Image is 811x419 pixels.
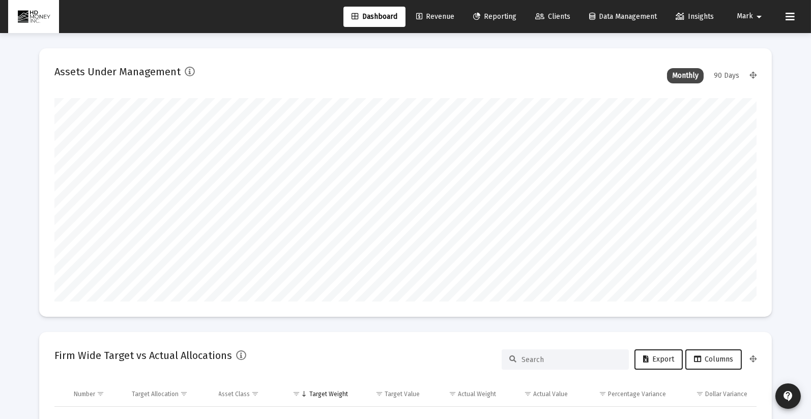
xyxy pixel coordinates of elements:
[725,6,777,26] button: Mark
[219,390,250,398] div: Asset Class
[449,390,456,398] span: Show filter options for column 'Actual Weight'
[535,12,570,21] span: Clients
[581,7,665,27] a: Data Management
[54,347,232,364] h2: Firm Wide Target vs Actual Allocations
[293,390,300,398] span: Show filter options for column 'Target Weight'
[385,390,420,398] div: Target Value
[709,68,744,83] div: 90 Days
[676,12,714,21] span: Insights
[527,7,578,27] a: Clients
[524,390,532,398] span: Show filter options for column 'Actual Value'
[522,355,621,364] input: Search
[416,12,454,21] span: Revenue
[54,64,181,80] h2: Assets Under Management
[694,355,733,364] span: Columns
[667,68,704,83] div: Monthly
[782,390,794,402] mat-icon: contact_support
[375,390,383,398] span: Show filter options for column 'Target Value'
[355,382,427,406] td: Column Target Value
[97,390,104,398] span: Show filter options for column 'Number'
[212,382,279,406] td: Column Asset Class
[252,390,259,398] span: Show filter options for column 'Asset Class'
[608,390,666,398] div: Percentage Variance
[589,12,657,21] span: Data Management
[279,382,355,406] td: Column Target Weight
[753,7,765,27] mat-icon: arrow_drop_down
[132,390,179,398] div: Target Allocation
[668,7,722,27] a: Insights
[67,382,125,406] td: Column Number
[427,382,503,406] td: Column Actual Weight
[643,355,674,364] span: Export
[599,390,606,398] span: Show filter options for column 'Percentage Variance'
[696,390,704,398] span: Show filter options for column 'Dollar Variance'
[408,7,462,27] a: Revenue
[465,7,525,27] a: Reporting
[458,390,496,398] div: Actual Weight
[673,382,757,406] td: Column Dollar Variance
[533,390,568,398] div: Actual Value
[74,390,95,398] div: Number
[503,382,575,406] td: Column Actual Value
[125,382,212,406] td: Column Target Allocation
[309,390,348,398] div: Target Weight
[737,12,753,21] span: Mark
[685,349,742,370] button: Columns
[575,382,673,406] td: Column Percentage Variance
[473,12,516,21] span: Reporting
[705,390,747,398] div: Dollar Variance
[634,349,683,370] button: Export
[343,7,405,27] a: Dashboard
[16,7,51,27] img: Dashboard
[180,390,188,398] span: Show filter options for column 'Target Allocation'
[352,12,397,21] span: Dashboard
